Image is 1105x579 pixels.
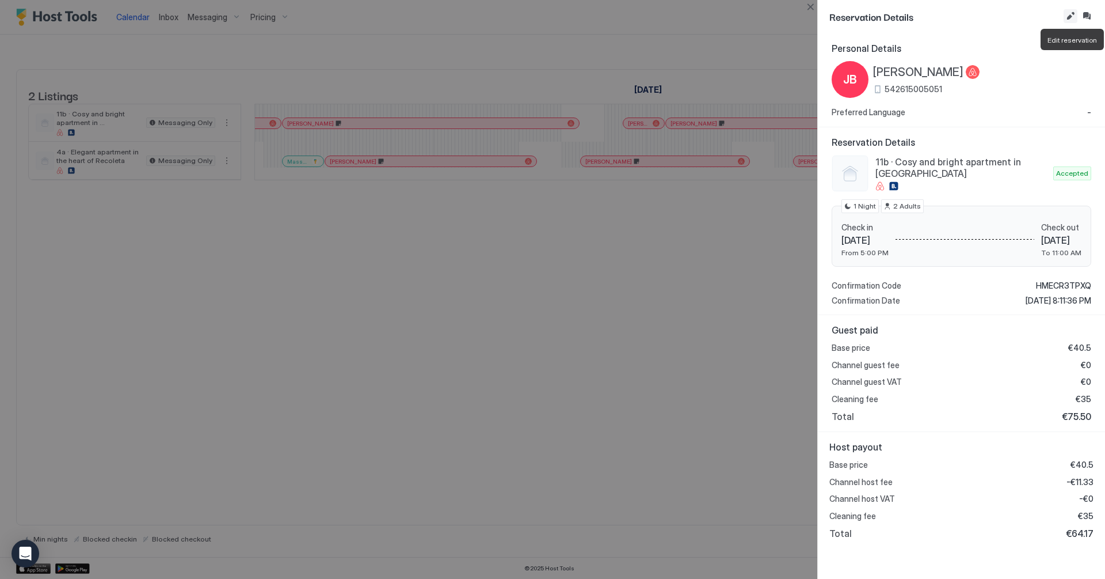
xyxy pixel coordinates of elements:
[829,528,852,539] span: Total
[832,107,905,118] span: Preferred Language
[829,477,893,487] span: Channel host fee
[829,9,1061,24] span: Reservation Details
[1064,9,1077,23] button: Edit reservation
[1070,460,1093,470] span: €40.5
[1056,168,1088,179] span: Accepted
[1041,248,1081,257] span: To 11:00 AM
[832,296,900,306] span: Confirmation Date
[1079,494,1093,504] span: -€0
[829,460,868,470] span: Base price
[1066,477,1093,487] span: -€11.33
[875,156,1049,179] span: 11b · Cosy and bright apartment in [GEOGRAPHIC_DATA]
[1047,36,1097,44] span: Edit reservation
[829,441,1093,453] span: Host payout
[832,394,878,404] span: Cleaning fee
[1081,377,1091,387] span: €0
[1066,528,1093,539] span: €64.17
[1041,234,1081,246] span: [DATE]
[841,222,889,233] span: Check in
[832,324,1091,336] span: Guest paid
[1036,281,1091,291] span: HMECR3TPXQ
[1068,343,1091,353] span: €40.5
[1062,411,1091,422] span: €75.50
[1078,511,1093,521] span: €35
[853,201,876,211] span: 1 Night
[832,360,900,370] span: Channel guest fee
[12,540,39,567] div: Open Intercom Messenger
[843,71,857,88] span: JB
[832,281,901,291] span: Confirmation Code
[841,234,889,246] span: [DATE]
[873,65,963,80] span: [PERSON_NAME]
[1081,360,1091,370] span: €0
[885,84,942,94] span: 542615005051
[841,248,889,257] span: From 5:00 PM
[893,201,921,211] span: 2 Adults
[832,43,1091,54] span: Personal Details
[832,343,870,353] span: Base price
[1026,296,1091,306] span: [DATE] 8:11:36 PM
[829,494,895,504] span: Channel host VAT
[832,377,902,387] span: Channel guest VAT
[829,511,876,521] span: Cleaning fee
[1076,394,1091,404] span: €35
[832,411,854,422] span: Total
[1041,222,1081,233] span: Check out
[1087,107,1091,118] span: -
[832,137,1091,148] span: Reservation Details
[1080,9,1093,23] button: Inbox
